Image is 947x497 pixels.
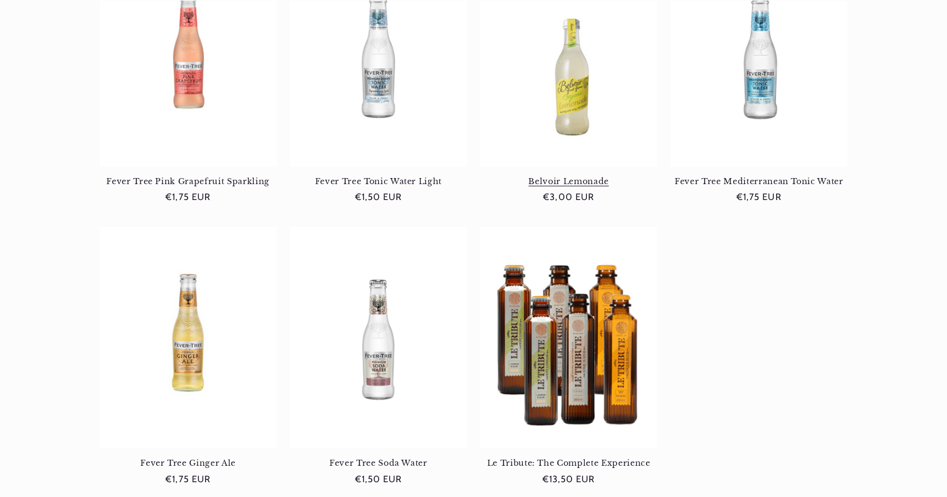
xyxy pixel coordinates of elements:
[670,176,847,186] a: Fever Tree Mediterranean Tonic Water
[290,458,467,468] a: Fever Tree Soda Water
[480,176,657,186] a: Belvoir Lemonade
[290,176,467,186] a: Fever Tree Tonic Water Light
[100,458,277,468] a: Fever Tree Ginger Ale
[100,176,277,186] a: Fever Tree Pink Grapefruit Sparkling
[480,458,657,468] a: Le Tribute: The Complete Experience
